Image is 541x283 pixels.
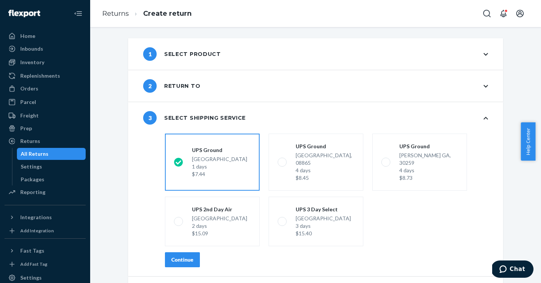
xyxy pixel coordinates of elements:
[5,96,86,108] a: Parcel
[143,111,246,125] div: Select shipping service
[17,173,86,185] a: Packages
[17,161,86,173] a: Settings
[192,215,247,237] div: [GEOGRAPHIC_DATA]
[296,206,351,213] div: UPS 3 Day Select
[20,72,60,80] div: Replenishments
[399,143,458,150] div: UPS Ground
[192,163,247,170] div: 1 days
[20,125,32,132] div: Prep
[143,111,157,125] span: 3
[20,188,45,196] div: Reporting
[143,47,221,61] div: Select product
[20,261,47,267] div: Add Fast Tag
[5,245,86,257] button: Fast Tags
[5,211,86,223] button: Integrations
[20,112,39,119] div: Freight
[171,256,193,263] div: Continue
[192,146,247,154] div: UPS Ground
[296,174,354,182] div: $8.45
[5,186,86,198] a: Reporting
[20,98,36,106] div: Parcel
[5,83,86,95] a: Orders
[192,230,247,237] div: $15.09
[192,170,247,178] div: $7.44
[143,79,157,93] span: 2
[96,3,198,25] ol: breadcrumbs
[5,226,86,235] a: Add Integration
[5,30,86,42] a: Home
[492,260,533,279] iframe: Opens a widget where you can chat to one of our agents
[5,56,86,68] a: Inventory
[20,214,52,221] div: Integrations
[143,47,157,61] span: 1
[296,215,351,237] div: [GEOGRAPHIC_DATA]
[296,230,351,237] div: $15.40
[5,260,86,269] a: Add Fast Tag
[102,9,129,18] a: Returns
[21,176,44,183] div: Packages
[8,10,40,17] img: Flexport logo
[399,174,458,182] div: $8.73
[71,6,86,21] button: Close Navigation
[192,206,247,213] div: UPS 2nd Day Air
[21,150,48,158] div: All Returns
[20,247,44,254] div: Fast Tags
[20,45,43,53] div: Inbounds
[399,167,458,174] div: 4 days
[17,148,86,160] a: All Returns
[20,85,38,92] div: Orders
[479,6,494,21] button: Open Search Box
[296,222,351,230] div: 3 days
[192,222,247,230] div: 2 days
[20,274,42,281] div: Settings
[5,122,86,134] a: Prep
[5,43,86,55] a: Inbounds
[192,155,247,178] div: [GEOGRAPHIC_DATA]
[521,122,535,161] button: Help Center
[20,137,40,145] div: Returns
[5,110,86,122] a: Freight
[512,6,527,21] button: Open account menu
[20,227,54,234] div: Add Integration
[399,152,458,182] div: [PERSON_NAME] GA, 30259
[20,32,35,40] div: Home
[296,152,354,182] div: [GEOGRAPHIC_DATA], 08865
[20,59,44,66] div: Inventory
[143,79,200,93] div: Return to
[496,6,511,21] button: Open notifications
[143,9,192,18] a: Create return
[296,143,354,150] div: UPS Ground
[5,135,86,147] a: Returns
[5,70,86,82] a: Replenishments
[296,167,354,174] div: 4 days
[165,252,200,267] button: Continue
[21,163,42,170] div: Settings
